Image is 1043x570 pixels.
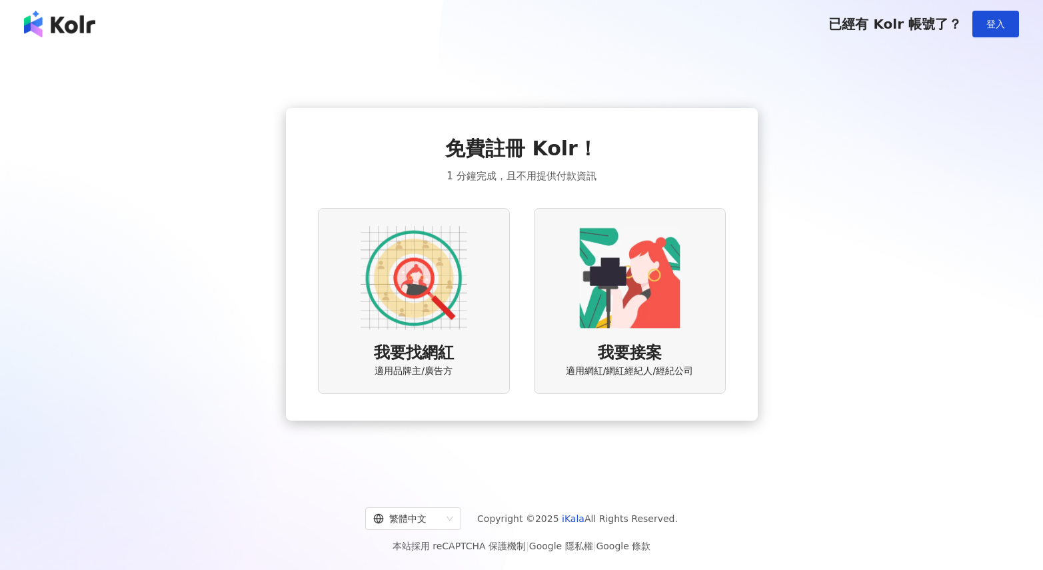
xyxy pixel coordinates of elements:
span: 我要接案 [598,342,662,365]
img: KOL identity option [576,225,683,331]
span: 適用網紅/網紅經紀人/經紀公司 [566,365,693,378]
a: Google 條款 [596,541,650,551]
span: 我要找網紅 [374,342,454,365]
a: Google 隱私權 [529,541,593,551]
span: | [593,541,596,551]
button: 登入 [972,11,1019,37]
span: | [526,541,529,551]
span: 登入 [986,19,1005,29]
span: 已經有 Kolr 帳號了？ [828,16,962,32]
span: Copyright © 2025 All Rights Reserved. [477,511,678,527]
div: 繁體中文 [373,508,441,529]
span: 1 分鐘完成，且不用提供付款資訊 [447,168,596,184]
img: logo [24,11,95,37]
a: iKala [562,513,584,524]
span: 本站採用 reCAPTCHA 保護機制 [393,538,650,554]
span: 適用品牌主/廣告方 [375,365,453,378]
img: AD identity option [361,225,467,331]
span: 免費註冊 Kolr！ [445,135,598,163]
